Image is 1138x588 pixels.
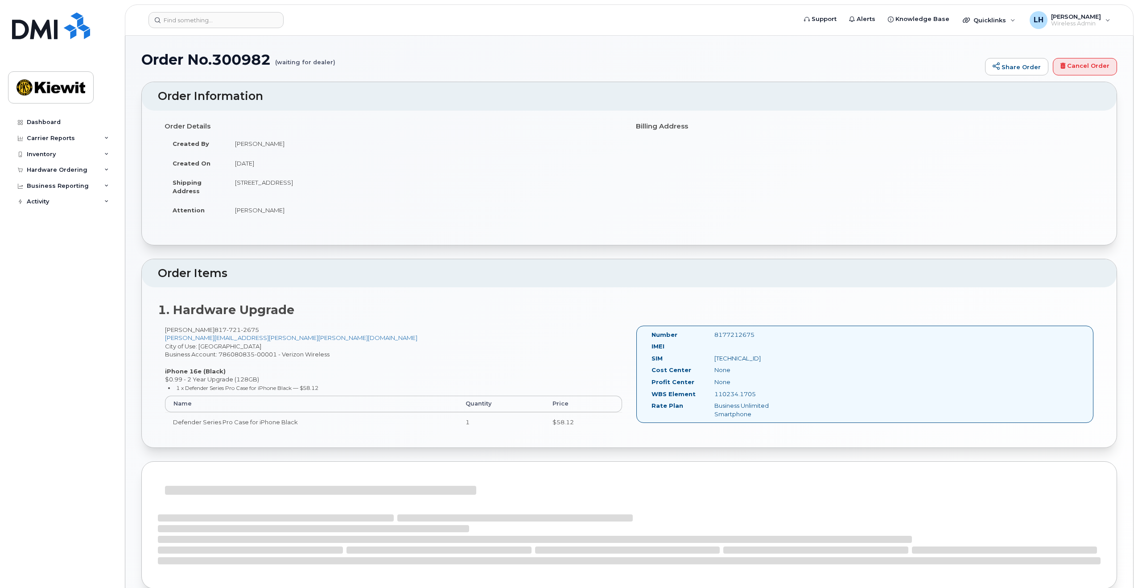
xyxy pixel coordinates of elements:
[651,390,696,398] label: WBS Element
[165,334,417,341] a: [PERSON_NAME][EMAIL_ADDRESS][PERSON_NAME][PERSON_NAME][DOMAIN_NAME]
[651,366,691,374] label: Cost Center
[651,342,664,351] label: IMEI
[173,207,205,214] strong: Attention
[176,385,318,391] small: 1 x Defender Series Pro Case for iPhone Black — $58.12
[544,396,622,412] th: Price
[227,153,623,173] td: [DATE]
[544,412,622,432] td: $58.12
[708,402,796,418] div: Business Unlimited Smartphone
[275,52,335,66] small: (waiting for dealer)
[227,173,623,200] td: [STREET_ADDRESS]
[158,267,1101,280] h2: Order Items
[636,123,1094,130] h4: Billing Address
[158,90,1101,103] h2: Order Information
[165,396,458,412] th: Name
[165,412,458,432] td: Defender Series Pro Case for iPhone Black
[458,396,544,412] th: Quantity
[165,368,226,375] strong: iPhone 16e (Black)
[651,378,694,386] label: Profit Center
[651,354,663,363] label: SIM
[708,354,796,363] div: [TECHNICAL_ID]
[173,140,209,147] strong: Created By
[141,52,981,67] h1: Order No.300982
[708,390,796,398] div: 110234.1705
[708,331,796,339] div: 8177212675
[173,179,202,195] strong: Shipping Address
[651,402,683,410] label: Rate Plan
[985,58,1048,76] a: Share Order
[708,366,796,374] div: None
[651,331,677,339] label: Number
[173,160,210,167] strong: Created On
[158,326,629,439] div: [PERSON_NAME] City of Use: [GEOGRAPHIC_DATA] Business Account: 786080835-00001 - Verizon Wireless...
[214,326,259,333] span: 817
[241,326,259,333] span: 2675
[158,302,294,317] strong: 1. Hardware Upgrade
[708,378,796,386] div: None
[227,134,623,153] td: [PERSON_NAME]
[227,200,623,220] td: [PERSON_NAME]
[165,123,623,130] h4: Order Details
[227,326,241,333] span: 721
[458,412,544,432] td: 1
[1053,58,1117,76] a: Cancel Order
